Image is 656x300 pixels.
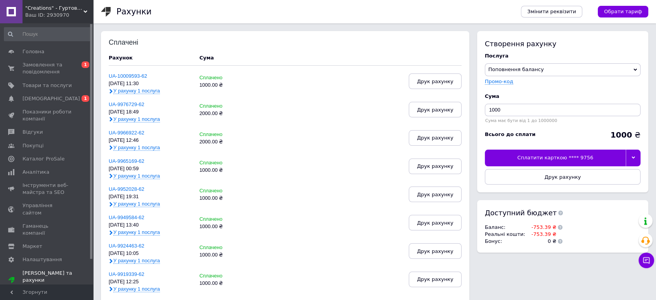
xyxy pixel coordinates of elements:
[488,66,544,72] span: Поповнення балансу
[23,270,93,291] span: [PERSON_NAME] та рахунки
[200,54,214,61] div: Cума
[200,216,256,222] div: Сплачено
[23,142,43,149] span: Покупці
[23,256,62,263] span: Налаштування
[485,93,640,100] div: Cума
[109,243,144,249] a: UA-9924463-62
[485,231,527,238] td: Реальні кошти :
[109,81,192,87] div: [DATE] 11:30
[109,138,192,143] div: [DATE] 12:46
[23,202,72,216] span: Управління сайтом
[109,251,192,256] div: [DATE] 10:05
[109,39,160,47] div: Сплачені
[409,73,462,89] button: Друк рахунку
[409,159,462,174] button: Друк рахунку
[25,12,93,19] div: Ваш ID: 2930970
[639,253,654,268] button: Чат з покупцем
[200,167,256,173] div: 1000.00 ₴
[109,158,144,164] a: UA-9965169-62
[417,192,453,197] span: Друк рахунку
[4,27,91,41] input: Пошук
[485,118,640,123] div: Сума має бути від 1 до 1000000
[527,8,576,15] span: Змінити реквізити
[485,78,513,84] label: Промо-код
[485,150,626,166] div: Сплатити карткою **** 9756
[417,107,453,113] span: Друк рахунку
[545,174,581,180] span: Друк рахунку
[417,220,453,226] span: Друк рахунку
[116,7,151,16] h1: Рахунки
[23,155,64,162] span: Каталог ProSale
[23,284,93,291] div: Prom топ
[409,243,462,259] button: Друк рахунку
[200,82,256,88] div: 1000.00 ₴
[113,88,160,94] span: У рахунку 1 послуга
[200,224,256,230] div: 1000.00 ₴
[200,103,256,109] div: Сплачено
[109,222,192,228] div: [DATE] 13:40
[485,238,527,245] td: Бонус :
[527,231,556,238] td: -753.39 ₴
[23,223,72,237] span: Гаманець компанії
[200,281,256,286] div: 1000.00 ₴
[485,52,640,59] div: Послуга
[521,6,582,17] a: Змінити реквізити
[113,116,160,122] span: У рахунку 1 послуга
[417,135,453,141] span: Друк рахунку
[527,224,556,231] td: -753.39 ₴
[485,104,640,116] input: Введіть суму
[604,8,642,15] span: Обрати тариф
[23,95,80,102] span: [DEMOGRAPHIC_DATA]
[200,139,256,145] div: 2000.00 ₴
[109,54,192,61] div: Рахунок
[109,215,144,220] a: UA-9949584-62
[200,245,256,251] div: Сплачено
[409,215,462,230] button: Друк рахунку
[113,201,160,207] span: У рахунку 1 послуга
[109,194,192,200] div: [DATE] 19:31
[409,102,462,117] button: Друк рахунку
[610,130,632,140] b: 1000
[109,101,144,107] a: UA-9976729-62
[598,6,648,17] a: Обрати тариф
[109,109,192,115] div: [DATE] 18:49
[109,186,144,192] a: UA-9952028-62
[23,82,72,89] span: Товари та послуги
[417,163,453,169] span: Друк рахунку
[113,286,160,292] span: У рахунку 1 послуга
[113,258,160,264] span: У рахунку 1 послуга
[485,208,557,218] span: Доступний бюджет
[200,252,256,258] div: 1000.00 ₴
[485,39,640,49] div: Створення рахунку
[82,61,89,68] span: 1
[113,173,160,179] span: У рахунку 1 послуга
[409,272,462,287] button: Друк рахунку
[409,130,462,146] button: Друк рахунку
[200,160,256,166] div: Сплачено
[485,131,536,138] div: Всього до сплати
[82,95,89,102] span: 1
[23,48,44,55] span: Головна
[109,271,144,277] a: UA-9919339-62
[109,279,192,285] div: [DATE] 12:25
[417,78,453,84] span: Друк рахунку
[109,73,147,79] a: UA-10009593-62
[485,169,640,185] button: Друк рахунку
[23,243,42,250] span: Маркет
[200,75,256,81] div: Сплачено
[200,195,256,201] div: 1000.00 ₴
[25,5,83,12] span: "Creations" - Гуртово-роздрібний інтернет-магазин креативних виробів
[109,166,192,172] div: [DATE] 00:59
[527,238,556,245] td: 0 ₴
[417,276,453,282] span: Друк рахунку
[409,187,462,202] button: Друк рахунку
[485,224,527,231] td: Баланс :
[113,229,160,235] span: У рахунку 1 послуга
[23,182,72,196] span: Інструменти веб-майстра та SEO
[610,131,640,139] div: ₴
[113,145,160,151] span: У рахунку 1 послуга
[23,108,72,122] span: Показники роботи компанії
[200,188,256,194] div: Сплачено
[200,111,256,117] div: 2000.00 ₴
[109,130,144,136] a: UA-9966922-62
